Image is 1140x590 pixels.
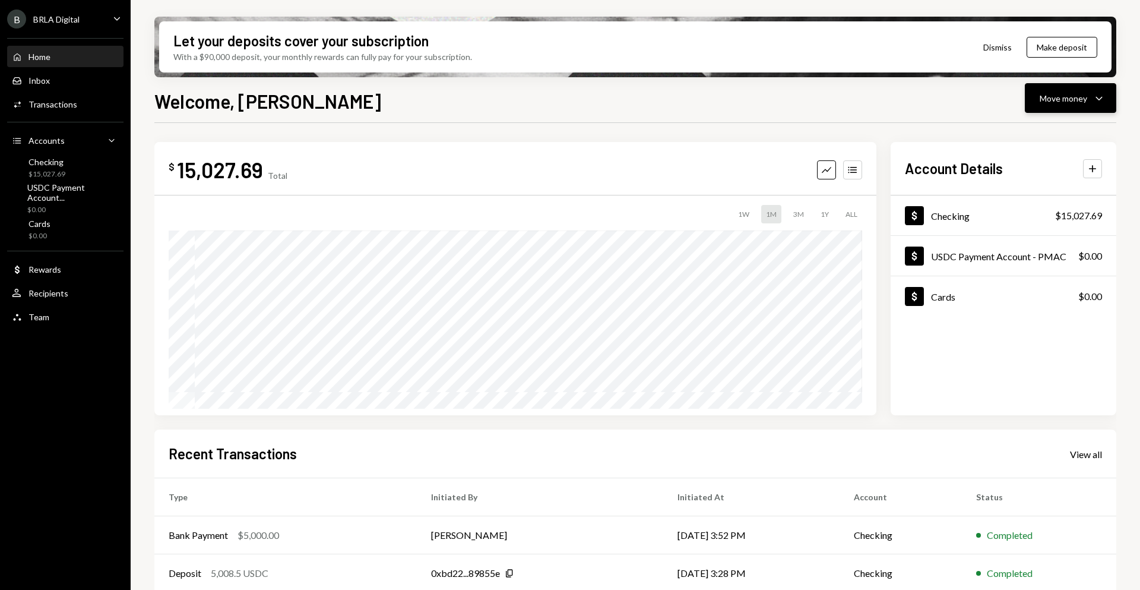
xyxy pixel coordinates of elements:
[840,516,962,554] td: Checking
[962,478,1116,516] th: Status
[1070,449,1102,460] div: View all
[733,205,754,223] div: 1W
[7,130,123,151] a: Accounts
[816,205,834,223] div: 1Y
[1078,289,1102,304] div: $0.00
[28,52,50,62] div: Home
[431,566,500,580] div: 0xbd22...89855e
[154,89,381,113] h1: Welcome, [PERSON_NAME]
[7,258,123,280] a: Rewards
[7,215,123,244] a: Cards$0.00
[169,528,228,542] div: Bank Payment
[841,205,862,223] div: ALL
[987,566,1033,580] div: Completed
[173,31,429,51] div: Let your deposits cover your subscription
[28,231,50,241] div: $0.00
[28,157,65,167] div: Checking
[7,153,123,182] a: Checking$15,027.69
[237,528,279,542] div: $5,000.00
[169,161,175,173] div: $
[417,516,663,554] td: [PERSON_NAME]
[173,51,472,63] div: With a $90,000 deposit, your monthly rewards can fully pay for your subscription.
[28,219,50,229] div: Cards
[7,184,123,213] a: USDC Payment Account...$0.00
[663,478,840,516] th: Initiated At
[1027,37,1097,58] button: Make deposit
[417,478,663,516] th: Initiated By
[169,444,297,463] h2: Recent Transactions
[1070,447,1102,460] a: View all
[7,10,26,29] div: B
[968,33,1027,61] button: Dismiss
[27,205,119,215] div: $0.00
[891,195,1116,235] a: Checking$15,027.69
[28,99,77,109] div: Transactions
[28,264,61,275] div: Rewards
[28,135,65,146] div: Accounts
[987,528,1033,542] div: Completed
[891,236,1116,276] a: USDC Payment Account - PMAC$0.00
[154,478,417,516] th: Type
[1040,92,1087,105] div: Move money
[7,46,123,67] a: Home
[1078,249,1102,263] div: $0.00
[931,251,1066,262] div: USDC Payment Account - PMAC
[931,210,970,222] div: Checking
[7,282,123,304] a: Recipients
[1055,209,1102,223] div: $15,027.69
[28,75,50,86] div: Inbox
[7,306,123,327] a: Team
[891,276,1116,316] a: Cards$0.00
[7,70,123,91] a: Inbox
[28,169,65,179] div: $15,027.69
[905,159,1003,178] h2: Account Details
[663,516,840,554] td: [DATE] 3:52 PM
[7,93,123,115] a: Transactions
[840,478,962,516] th: Account
[28,288,68,298] div: Recipients
[177,156,263,183] div: 15,027.69
[27,182,119,203] div: USDC Payment Account...
[931,291,955,302] div: Cards
[211,566,268,580] div: 5,008.5 USDC
[169,566,201,580] div: Deposit
[268,171,287,181] div: Total
[1025,83,1116,113] button: Move money
[761,205,781,223] div: 1M
[33,14,80,24] div: BRLA Digital
[788,205,809,223] div: 3M
[28,312,49,322] div: Team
